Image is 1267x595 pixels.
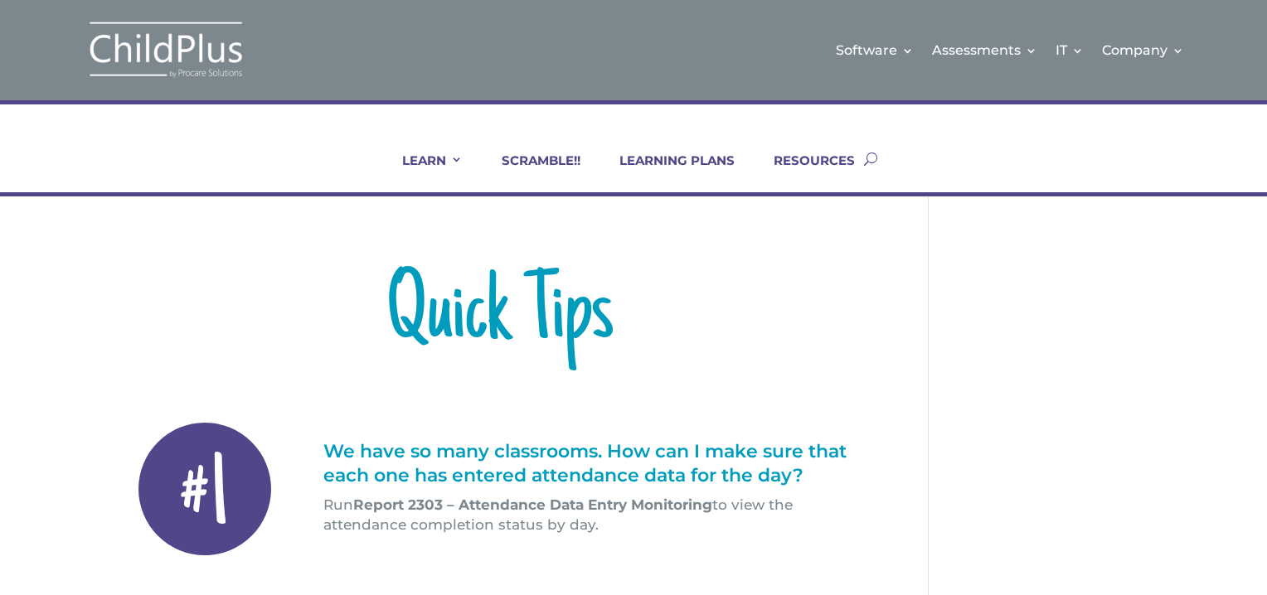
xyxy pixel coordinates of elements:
a: Software [836,17,914,84]
a: RESOURCES [753,152,855,192]
p: Run to view the attendance completion status by day. [323,496,873,535]
a: Company [1102,17,1184,84]
a: IT [1056,17,1084,84]
div: #1 [138,423,271,555]
a: SCRAMBLE!! [481,152,580,192]
h1: Quick Tips [127,267,873,375]
strong: Report 2303 – Attendance Data Entry Monitoring [353,496,712,513]
a: LEARN [381,152,463,192]
a: Assessments [932,17,1037,84]
a: LEARNING PLANS [599,152,735,192]
h1: We have so many classrooms. How can I make sure that each one has entered attendance data for the... [323,440,873,496]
